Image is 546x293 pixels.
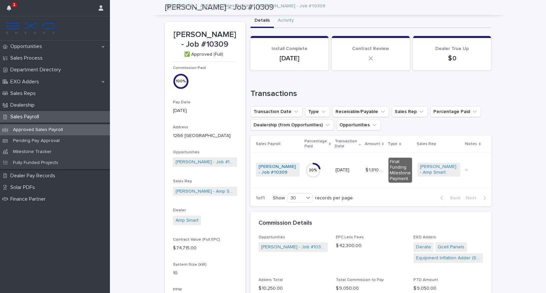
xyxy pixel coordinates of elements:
[272,46,307,51] span: Install Complete
[420,164,458,175] a: [PERSON_NAME] - Amp Smart
[466,196,480,200] span: Next
[259,54,320,62] p: [DATE]
[8,55,48,61] p: Sales Process
[173,245,237,252] p: $ 74,715.00
[352,46,389,51] span: Contract Review
[8,102,40,108] p: Dealership
[365,166,384,173] p: $ 1,810.00
[435,195,463,201] button: Back
[258,2,325,9] p: [PERSON_NAME] - Job #10309
[5,22,56,35] img: FKS5r6ZBThi8E5hshIGi
[259,220,312,227] h2: Commission Details
[8,184,40,191] p: Solar PDFs
[8,90,41,97] p: Sales Reps
[8,67,66,73] p: Department Directory
[304,138,327,150] p: Percentage Paid
[173,30,237,49] p: [PERSON_NAME] - Job #10309
[176,159,235,166] a: [PERSON_NAME] - Job #10309
[173,66,206,70] span: Commission Paid
[274,14,298,28] button: Activity
[417,140,436,148] p: Sales Rep
[173,238,220,242] span: Contract Value (Full EPC)
[176,217,199,224] a: Amp Smart
[173,78,189,85] div: 100 %
[173,270,237,277] p: 10
[335,167,360,173] p: [DATE]
[173,132,237,139] p: 1266 [GEOGRAPHIC_DATA]
[446,196,460,200] span: Back
[336,242,405,249] p: $ 42,300.00
[259,164,297,175] a: [PERSON_NAME] - Job #10309
[305,106,330,117] button: Type
[8,196,51,202] p: Finance Partner
[8,138,65,144] p: Pending Pay Approval
[256,140,280,148] p: Sales Payroll
[392,106,428,117] button: Sales Rep
[288,195,304,202] div: 30
[251,89,491,99] h1: Transactions
[259,278,283,282] span: Adders Total
[251,120,334,130] button: Dealership (from Opportunities)
[251,152,492,188] tr: [PERSON_NAME] - Job #10309 20%[DATE]$ 1,810.00$ 1,810.00 Final Funding Milestone Payment[PERSON_N...
[421,54,483,62] p: $ 0
[413,278,438,282] span: PTD Amount
[176,188,235,195] a: [PERSON_NAME] - Amp Smart
[413,285,483,292] p: $ 9,050.00
[173,263,207,267] span: System Size (kW)
[335,138,357,150] p: Transaction Date
[416,244,431,251] a: Derate
[8,114,44,120] p: Sales Payroll
[315,195,353,201] p: records per page
[165,1,193,9] a: Sales Payroll
[438,244,464,251] a: Qcell Panels
[8,149,57,155] p: Milestone Tracker
[200,1,251,9] a: Approved Sales Payroll
[416,255,480,262] a: Equipment Inflation Adder (Starting [DATE])
[273,195,285,201] p: Show
[430,106,481,117] button: Percentage Paid
[435,46,469,51] span: Dealer True Up
[8,79,44,85] p: EXO Adders
[8,43,47,50] p: Opportunities
[173,100,191,104] span: Pay Date
[251,106,302,117] button: Transaction Date
[173,288,182,292] span: PPW
[413,235,436,239] span: EXO Adders
[365,140,380,148] p: Amount
[305,168,321,173] div: 20 %
[336,278,384,282] span: Total Commission to Pay
[173,150,200,154] span: Opportunities
[332,106,389,117] button: Receivable/Payable
[8,127,68,133] p: Approved Sales Payroll
[173,107,237,114] p: [DATE]
[173,52,235,57] p: ✅ Approved (Full)
[336,285,405,292] p: $ 9,050.00
[173,179,192,183] span: Sales Rep
[259,235,285,239] span: Opportunities
[8,160,64,166] p: Fully Funded Projects
[251,190,270,206] p: 1 of 1
[7,4,15,16] div: 1
[259,285,328,292] p: $ 10,250.00
[261,244,325,251] a: [PERSON_NAME] - Job #10309
[336,120,381,130] button: Opportunities
[466,167,481,173] p: -
[336,235,364,239] span: EPC Less Fees
[465,140,477,148] p: Notes
[388,158,412,183] div: Final Funding Milestone Payment
[173,208,186,212] span: Dealer
[173,125,188,129] span: Address
[8,173,61,179] p: Dealer Pay Records
[463,195,491,201] button: Next
[13,2,15,7] p: 1
[251,14,274,28] button: Details
[388,140,397,148] p: Type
